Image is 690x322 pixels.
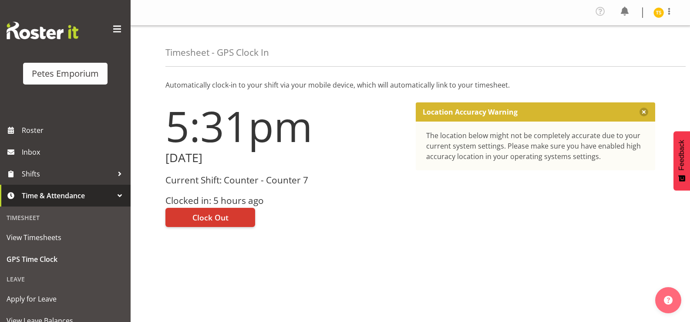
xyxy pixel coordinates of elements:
span: GPS Time Clock [7,253,124,266]
div: Petes Emporium [32,67,99,80]
span: Shifts [22,167,113,180]
h3: Clocked in: 5 hours ago [165,196,405,206]
button: Feedback - Show survey [673,131,690,190]
p: Automatically clock-in to your shift via your mobile device, which will automatically link to you... [165,80,655,90]
span: Roster [22,124,126,137]
h2: [DATE] [165,151,405,165]
button: Clock Out [165,208,255,227]
span: Inbox [22,146,126,159]
h4: Timesheet - GPS Clock In [165,47,269,58]
div: Timesheet [2,209,128,227]
div: The location below might not be completely accurate due to your current system settings. Please m... [426,130,645,162]
button: Close message [640,108,648,116]
a: GPS Time Clock [2,248,128,270]
img: help-xxl-2.png [664,296,673,305]
a: Apply for Leave [2,288,128,310]
p: Location Accuracy Warning [423,108,518,116]
span: Time & Attendance [22,189,113,202]
span: View Timesheets [7,231,124,244]
img: Rosterit website logo [7,22,78,39]
span: Feedback [678,140,686,170]
a: View Timesheets [2,227,128,248]
img: tamara-straker11292.jpg [653,7,664,18]
div: Leave [2,270,128,288]
span: Clock Out [192,212,229,223]
span: Apply for Leave [7,292,124,305]
h3: Current Shift: Counter - Counter 7 [165,175,405,185]
h1: 5:31pm [165,102,405,149]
